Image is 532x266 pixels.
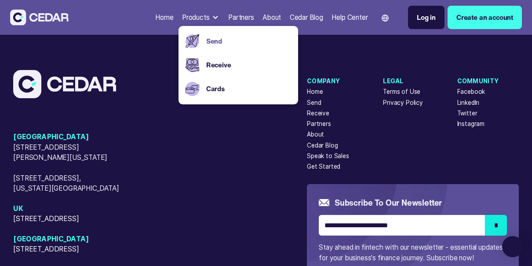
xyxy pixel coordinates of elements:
a: Terms of Use [383,87,420,96]
span: [GEOGRAPHIC_DATA] [13,132,120,142]
a: About [259,8,284,27]
a: Receive [307,109,329,118]
a: Cards [206,84,292,94]
a: Facebook [457,87,485,96]
div: Home [155,12,173,22]
a: Send [206,36,292,46]
a: Twitter [457,109,477,118]
a: Home [307,87,323,96]
div: Log in [417,12,436,22]
a: Privacy Policy [383,98,423,107]
a: Help Center [328,8,372,27]
span: [STREET_ADDRESS], [US_STATE][GEOGRAPHIC_DATA] [13,173,120,194]
a: Cedar Blog [307,141,338,150]
span: [GEOGRAPHIC_DATA] [13,234,120,244]
span: [STREET_ADDRESS][PERSON_NAME][US_STATE] [13,142,120,163]
nav: Products [179,26,298,104]
div: About [262,12,281,22]
a: Cedar Blog [286,8,327,27]
a: Log in [408,6,445,29]
div: Open Intercom Messenger [502,236,523,257]
a: Create an account [448,6,522,29]
a: Receive [206,60,292,70]
div: Products [179,9,223,26]
a: Partners [307,119,331,128]
form: Email Form [319,197,506,263]
span: [STREET_ADDRESS] [13,214,120,224]
span: [STREET_ADDRESS] [13,244,120,255]
a: Partners [225,8,257,27]
a: About [307,130,324,139]
a: Speak to Sales [307,151,349,160]
div: Partners [228,12,254,22]
img: world icon [382,15,389,22]
a: Instagram [457,119,485,128]
a: LinkedIn [457,98,480,107]
a: Send [307,98,321,107]
div: Products [182,12,210,22]
div: Cedar Blog [290,12,323,22]
div: Legal [383,77,423,85]
div: Community [457,77,499,85]
a: Home [152,8,177,27]
div: Help Center [332,12,368,22]
a: Get Started [307,162,340,171]
div: Company [307,77,349,85]
span: UK [13,204,120,214]
h5: Subscribe to our newsletter [335,197,442,208]
p: Stay ahead in fintech with our newsletter - essential updates for your business's finance journey... [319,242,506,263]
